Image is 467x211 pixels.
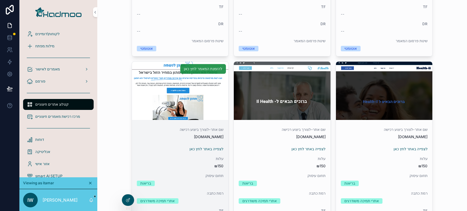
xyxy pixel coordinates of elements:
span: DR [239,22,326,26]
span: קטלוג אתרים חיצוניים [35,102,69,107]
a: דוחות [23,134,94,145]
span: -- [239,12,242,17]
span: עלות [341,156,428,161]
a: לצפייה באתר לחץ כאן [292,147,326,151]
span: [DOMAIN_NAME] [137,134,224,139]
button: להזמנת המאמר לחץ כאן [180,64,226,74]
span: ₪150 [137,164,224,168]
div: אתרי תמיכה משודרגים [140,198,175,204]
span: רמת כתבה [239,191,326,196]
span: Viewing as itamar [23,181,54,185]
a: אזור אישי [23,158,94,169]
span: [DOMAIN_NAME] [239,134,326,139]
div: אוטומטי [140,46,153,51]
span: רמת כתבה [137,191,224,196]
span: ₪150 [239,164,326,168]
span: שיטת פרסום המאמר [137,39,224,43]
span: מילות מפתח [35,44,54,49]
a: קטלוג אתרים חיצוניים [23,99,94,110]
span: -- [137,29,140,34]
span: תחום עיסוק [137,173,224,178]
span: שם אתר-לצורך ביצוע רכישה [239,127,326,132]
span: DR [341,22,428,26]
div: אוטומטי [242,46,255,51]
span: -- [341,12,344,17]
span: שם אתר-לצורך ביצוע רכישה [341,127,428,132]
div: בריאות [140,181,151,186]
span: תחום עיסוק [341,173,428,178]
div: 43.png [336,62,433,120]
a: מילות מפתח [23,41,94,52]
span: -- [137,12,140,17]
span: מאמרים לאישור [35,67,60,72]
span: smart AI SETUP [35,174,63,179]
span: -- [239,29,242,34]
a: מרכז רכישת מאמרים חיצוניים [23,111,94,122]
span: [DOMAIN_NAME] [341,134,428,139]
a: מאמרים לאישור [23,64,94,75]
span: ₪150 [341,164,428,168]
div: 45.png [234,62,330,120]
span: תחום עיסוק [239,173,326,178]
a: לקוחות\דומיינים [23,29,94,39]
span: שיטת פרסום המאמר [239,39,326,43]
div: בריאות [242,181,253,186]
span: TF [239,5,326,9]
span: iw [27,196,33,204]
span: אנליטיקה [35,149,50,154]
div: אתרי תמיכה משודרגים [344,198,379,204]
div: scrollable content [19,24,97,177]
span: TF [341,5,428,9]
div: אוטומטי [344,46,357,51]
div: בריאות [344,181,355,186]
span: לקוחות\דומיינים [35,32,60,36]
p: [PERSON_NAME] [43,197,78,203]
div: אתרי תמיכה משודרגים [242,198,277,204]
span: דוחות [35,137,44,142]
a: לצפייה באתר לחץ כאן [189,147,223,151]
a: אנליטיקה [23,146,94,157]
span: עלות [239,156,326,161]
span: עלות [137,156,224,161]
div: 46.png [132,62,229,120]
span: רמת כתבה [341,191,428,196]
span: מרכז רכישת מאמרים חיצוניים [35,114,80,119]
img: App logo [35,7,81,17]
span: אזור אישי [35,162,50,166]
span: שם אתר-לצורך ביצוע רכישה [137,127,224,132]
span: TF [137,5,224,9]
span: שיטת פרסום המאמר [341,39,428,43]
span: -- [341,29,344,34]
span: DR [137,22,224,26]
a: לצפייה באתר לחץ כאן [393,147,427,151]
a: פורסם [23,76,94,87]
span: פורסם [35,79,45,84]
a: smart AI SETUP [23,171,94,182]
span: להזמנת המאמר לחץ כאן [184,66,222,71]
